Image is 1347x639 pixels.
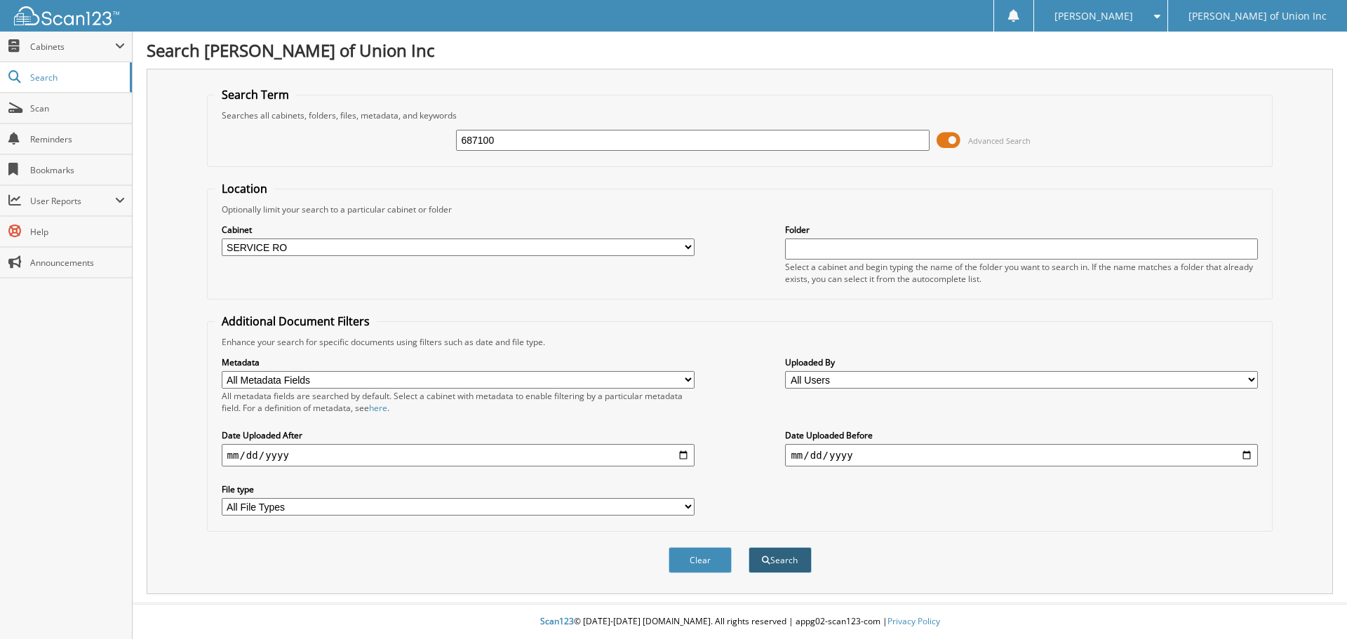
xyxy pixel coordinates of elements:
[30,72,123,83] span: Search
[30,195,115,207] span: User Reports
[30,257,125,269] span: Announcements
[14,6,119,25] img: scan123-logo-white.svg
[215,181,274,196] legend: Location
[222,429,695,441] label: Date Uploaded After
[369,402,387,414] a: here
[215,109,1266,121] div: Searches all cabinets, folders, files, metadata, and keywords
[887,615,940,627] a: Privacy Policy
[222,224,695,236] label: Cabinet
[222,483,695,495] label: File type
[222,390,695,414] div: All metadata fields are searched by default. Select a cabinet with metadata to enable filtering b...
[147,39,1333,62] h1: Search [PERSON_NAME] of Union Inc
[669,547,732,573] button: Clear
[749,547,812,573] button: Search
[215,87,296,102] legend: Search Term
[133,605,1347,639] div: © [DATE]-[DATE] [DOMAIN_NAME]. All rights reserved | appg02-scan123-com |
[785,224,1258,236] label: Folder
[30,164,125,176] span: Bookmarks
[1188,12,1327,20] span: [PERSON_NAME] of Union Inc
[222,444,695,466] input: start
[222,356,695,368] label: Metadata
[30,41,115,53] span: Cabinets
[785,356,1258,368] label: Uploaded By
[215,203,1266,215] div: Optionally limit your search to a particular cabinet or folder
[215,314,377,329] legend: Additional Document Filters
[968,135,1031,146] span: Advanced Search
[30,102,125,114] span: Scan
[1277,572,1347,639] iframe: Chat Widget
[785,444,1258,466] input: end
[785,429,1258,441] label: Date Uploaded Before
[540,615,574,627] span: Scan123
[215,336,1266,348] div: Enhance your search for specific documents using filters such as date and file type.
[1054,12,1133,20] span: [PERSON_NAME]
[30,133,125,145] span: Reminders
[785,261,1258,285] div: Select a cabinet and begin typing the name of the folder you want to search in. If the name match...
[30,226,125,238] span: Help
